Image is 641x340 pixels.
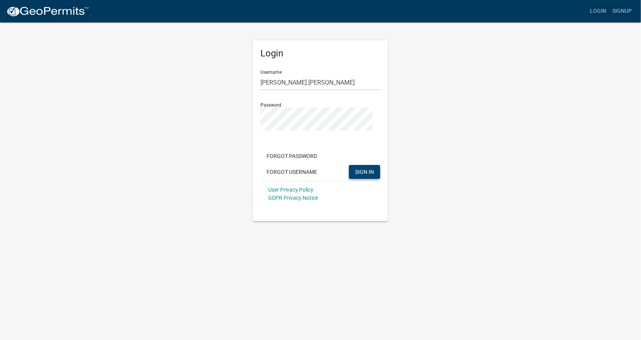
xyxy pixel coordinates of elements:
h5: Login [260,48,380,59]
button: SIGN IN [349,165,380,179]
button: Forgot Password [260,149,323,163]
a: Signup [609,4,635,19]
a: User Privacy Policy [268,187,313,193]
a: Login [587,4,609,19]
a: GDPR Privacy Notice [268,195,318,201]
button: Forgot Username [260,165,323,179]
span: SIGN IN [355,169,374,175]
